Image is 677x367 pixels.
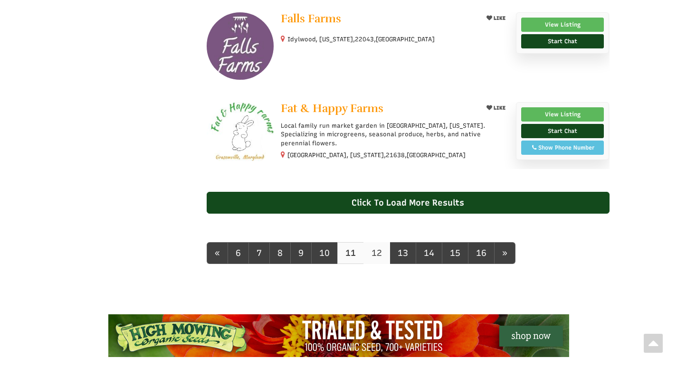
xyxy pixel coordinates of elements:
[269,242,291,264] a: 8
[281,101,383,115] span: Fat & Happy Farms
[483,102,509,114] button: LIKE
[287,151,466,159] small: [GEOGRAPHIC_DATA], [US_STATE], ,
[248,242,270,264] a: 7
[521,107,604,122] a: View Listing
[363,242,390,264] a: 12
[311,242,338,264] a: 10
[207,12,274,79] img: Falls Farms
[376,35,435,44] span: [GEOGRAPHIC_DATA]
[281,11,341,26] span: Falls Farms
[390,242,416,264] a: 13
[492,15,505,21] span: LIKE
[521,124,604,138] a: Start Chat
[492,105,505,111] span: LIKE
[442,242,468,264] a: 15
[228,242,249,264] a: 6
[215,248,220,258] span: «
[416,242,442,264] a: 14
[108,314,569,357] img: High
[494,242,515,264] a: next
[345,248,356,258] b: 11
[281,122,508,148] p: Local family run market garden in [GEOGRAPHIC_DATA], [US_STATE]. Specializing in microgreens, sea...
[407,151,466,160] span: [GEOGRAPHIC_DATA]
[207,192,610,214] div: Click To Load More Results
[281,12,475,27] a: Falls Farms
[386,151,405,160] span: 21638
[483,12,509,24] button: LIKE
[526,143,599,152] div: Show Phone Number
[290,242,312,264] a: 9
[281,102,475,117] a: Fat & Happy Farms
[355,35,374,44] span: 22043
[521,34,604,48] a: Start Chat
[502,248,507,258] span: »
[287,36,435,43] small: Idylwood, [US_STATE], ,
[468,242,495,264] a: 16
[207,242,228,264] a: prev
[521,18,604,32] a: View Listing
[207,102,274,169] img: Fat & Happy Farms
[337,242,364,264] a: 11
